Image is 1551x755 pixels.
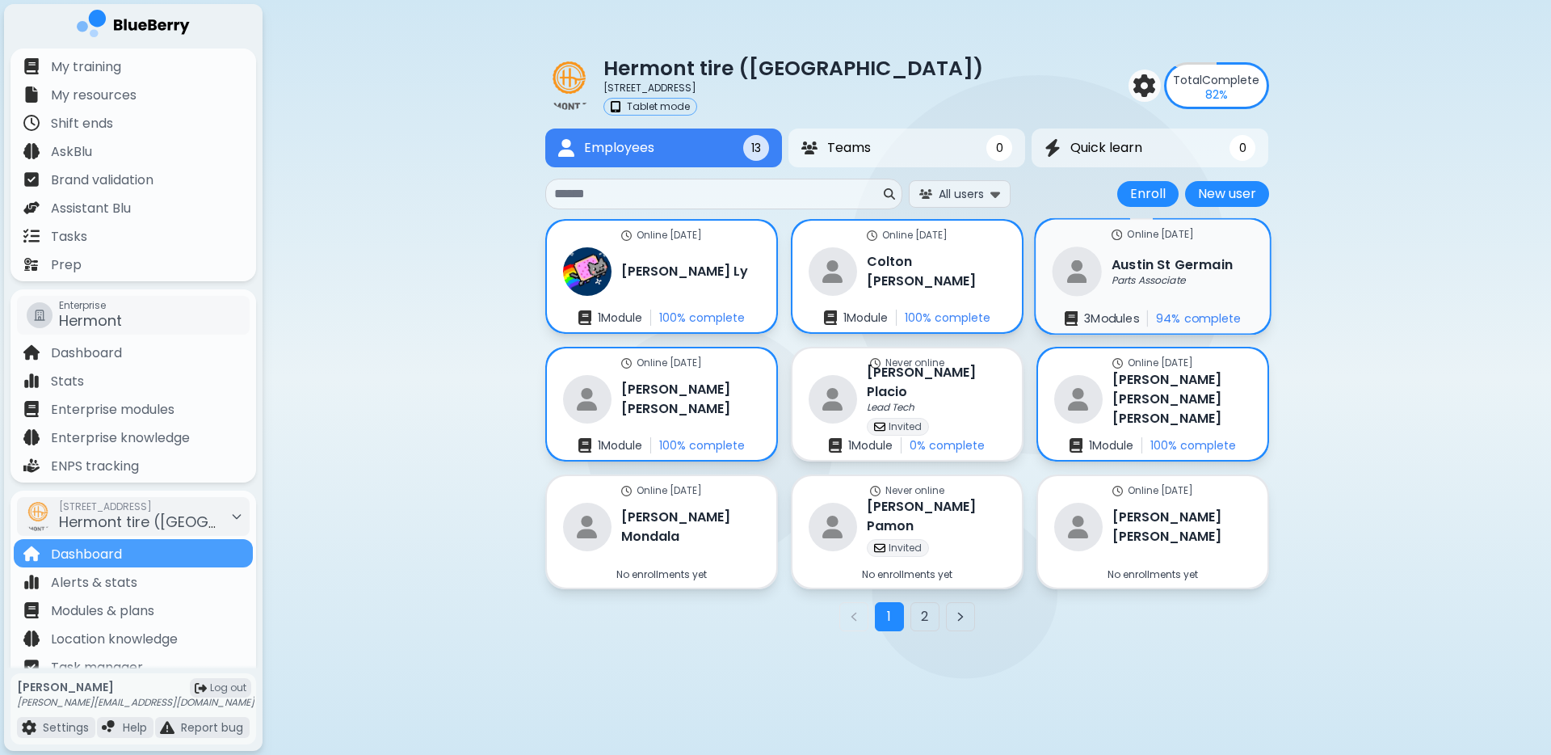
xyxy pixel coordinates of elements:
button: All users [909,180,1011,207]
img: company thumbnail [23,502,53,531]
img: company logo [77,10,190,43]
p: 82 % [1205,87,1228,102]
img: file icon [23,602,40,618]
span: Total [1173,72,1202,88]
p: Online [DATE] [1127,228,1194,241]
img: file icon [23,228,40,244]
a: online statusOnline [DATE]restaurant[PERSON_NAME] [PERSON_NAME]enrollments1Module100% complete [545,347,778,462]
p: Never online [885,484,944,497]
a: online statusOnline [DATE]restaurantAustin St GermainParts Associateenrollments3Modules94% complete [1034,218,1271,335]
img: file icon [23,171,40,188]
p: Online [DATE] [1128,484,1193,497]
p: 100 % complete [659,438,745,453]
img: file icon [23,631,40,647]
img: file icon [23,200,40,216]
img: restaurant [563,503,612,551]
button: TeamsTeams0 [788,129,1025,167]
img: file icon [23,143,40,159]
span: All users [939,187,984,201]
p: 100 % complete [905,310,990,325]
button: EmployeesEmployees13 [545,129,782,167]
img: expand [990,186,1000,201]
p: 1 Module [848,438,893,453]
img: Quick learn [1045,139,1061,158]
img: file icon [23,373,40,389]
img: settings [1133,74,1156,97]
img: file icon [23,401,40,417]
p: Lead Tech [867,401,914,414]
p: Invited [889,420,922,433]
p: Location knowledge [51,630,178,649]
p: ENPS tracking [51,457,139,476]
img: online status [621,486,632,496]
p: [PERSON_NAME] [17,680,254,694]
img: online status [1112,358,1123,369]
p: Invited [889,542,922,555]
img: Teams [801,141,818,154]
p: 94 % complete [1156,311,1241,326]
button: Next page [946,602,975,631]
p: My training [51,57,121,77]
p: Alerts & stats [51,573,137,593]
h3: [PERSON_NAME] Pamon [867,497,1006,536]
img: file icon [23,458,40,474]
p: 100 % complete [1150,438,1236,453]
button: Go to page 1 [875,602,904,631]
button: Enroll [1117,181,1179,207]
img: file icon [23,58,40,74]
img: file icon [23,86,40,103]
button: New user [1185,181,1269,207]
p: AskBlu [51,142,92,162]
img: enrollments [829,438,842,453]
img: enrollments [1064,311,1077,327]
p: 3 Module s [1084,311,1138,326]
p: 1 Module [1089,438,1133,453]
img: file icon [23,574,40,590]
h3: [PERSON_NAME] Ly [621,262,748,281]
span: 13 [751,141,761,155]
p: Brand validation [51,171,153,190]
p: Online [DATE] [637,229,702,242]
p: Help [123,720,147,735]
p: No enrollments yet [862,568,952,581]
p: Assistant Blu [51,199,131,218]
img: restaurant [809,375,857,424]
p: Hermont tire ([GEOGRAPHIC_DATA]) [603,55,983,82]
p: Modules & plans [51,601,154,621]
p: 1 Module [598,310,642,325]
p: Online [DATE] [1128,356,1193,369]
img: restaurant [1054,503,1103,551]
h3: Austin St Germain [1112,255,1233,274]
a: online statusOnline [DATE]restaurant[PERSON_NAME] [PERSON_NAME]No enrollments yet [1036,475,1269,589]
img: online status [621,230,632,241]
span: 0 [1239,141,1246,155]
p: Enterprise modules [51,400,174,420]
button: Quick learnQuick learn0 [1032,129,1268,167]
p: 100 % complete [659,310,745,325]
h3: [PERSON_NAME] [PERSON_NAME] [1112,508,1251,546]
img: restaurant [1054,375,1103,424]
p: My resources [51,86,137,105]
p: Tablet mode [627,100,690,113]
img: search icon [884,188,895,200]
span: Quick learn [1070,138,1142,158]
img: file icon [23,115,40,131]
img: file icon [23,429,40,445]
p: Enterprise knowledge [51,428,190,448]
span: Employees [584,138,654,158]
button: Go to page 2 [910,602,939,631]
img: tablet [611,101,620,112]
img: enrollments [578,438,591,453]
img: invited [874,421,885,432]
img: enrollments [578,310,591,325]
img: company thumbnail [545,61,594,110]
p: Dashboard [51,545,122,564]
span: Log out [210,681,246,694]
p: Report bug [181,720,243,735]
span: Hermont tire ([GEOGRAPHIC_DATA]) [59,512,322,532]
img: logout [195,682,207,694]
a: online statusOnline [DATE]restaurant[PERSON_NAME] MondalaNo enrollments yet [545,475,778,589]
span: 0 [996,141,1003,155]
img: restaurant [809,503,857,551]
h3: [PERSON_NAME] [PERSON_NAME] [621,380,760,419]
